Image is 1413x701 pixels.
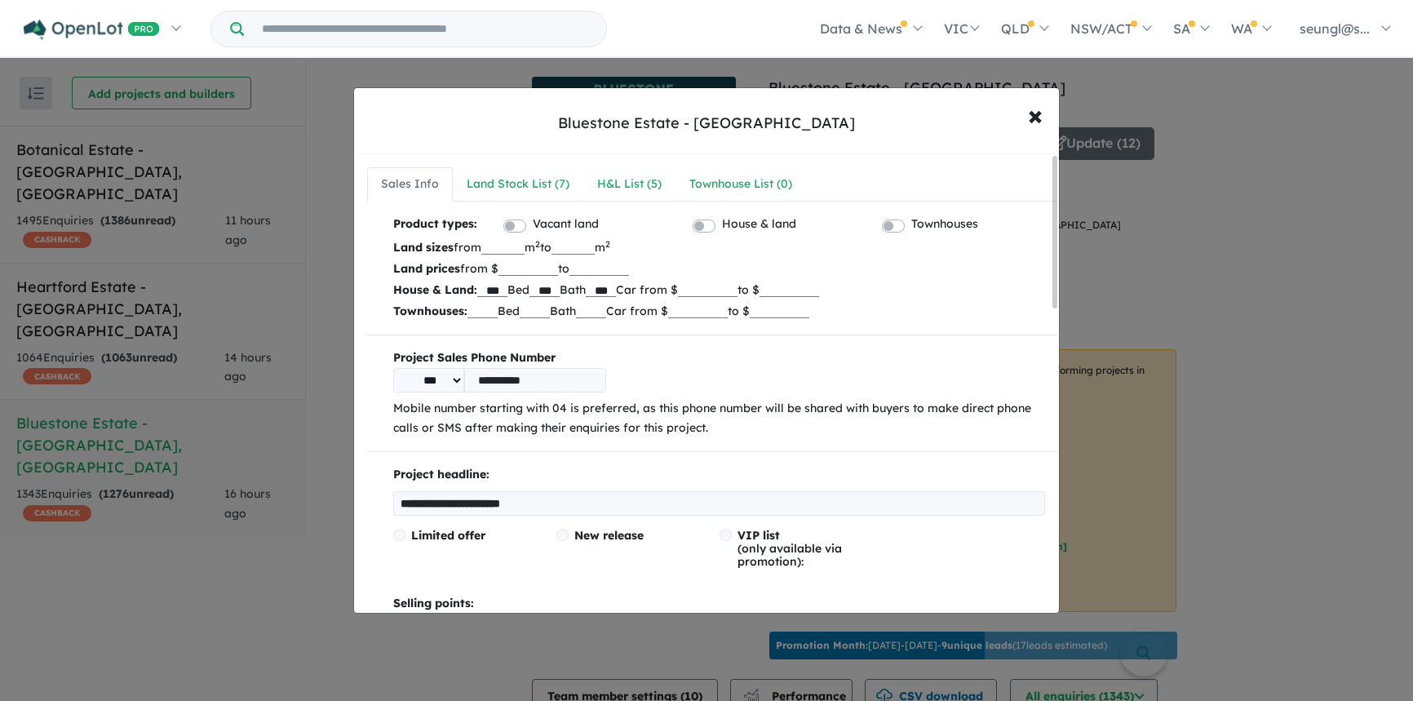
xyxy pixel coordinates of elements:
[738,528,780,543] span: VIP list
[381,175,439,194] div: Sales Info
[689,175,792,194] div: Townhouse List ( 0 )
[1300,20,1370,37] span: seungl@s...
[738,528,842,569] span: (only available via promotion):
[574,528,644,543] span: New release
[393,258,1045,279] p: from $ to
[605,238,610,250] sup: 2
[393,399,1045,438] p: Mobile number starting with 04 is preferred, as this phone number will be shared with buyers to m...
[393,279,1045,300] p: Bed Bath Car from $ to $
[1028,97,1043,132] span: ×
[393,465,1045,485] p: Project headline:
[597,175,662,194] div: H&L List ( 5 )
[393,300,1045,322] p: Bed Bath Car from $ to $
[393,261,460,276] b: Land prices
[393,237,1045,258] p: from m to m
[393,240,454,255] b: Land sizes
[911,215,978,234] label: Townhouses
[411,528,485,543] span: Limited offer
[24,20,160,40] img: Openlot PRO Logo White
[247,11,603,47] input: Try estate name, suburb, builder or developer
[393,594,1045,614] p: Selling points:
[558,113,855,134] div: Bluestone Estate - [GEOGRAPHIC_DATA]
[467,175,569,194] div: Land Stock List ( 7 )
[533,215,599,234] label: Vacant land
[535,238,540,250] sup: 2
[393,348,1045,368] b: Project Sales Phone Number
[722,215,796,234] label: House & land
[393,304,467,318] b: Townhouses:
[393,282,477,297] b: House & Land:
[393,215,477,237] b: Product types:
